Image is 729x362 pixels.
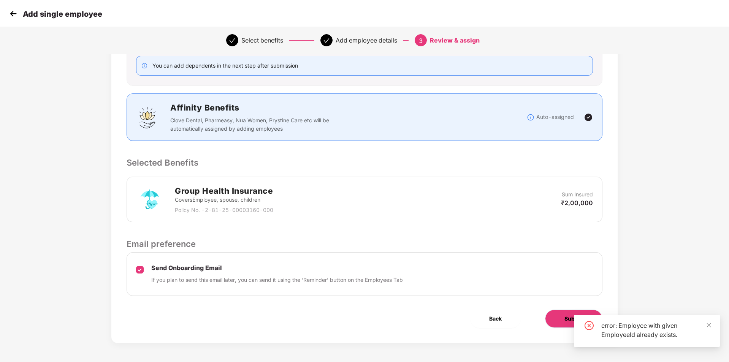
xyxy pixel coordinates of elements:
button: Back [470,310,521,328]
p: If you plan to send this email later, you can send it using the ‘Reminder’ button on the Employee... [151,276,403,284]
span: close [706,322,712,328]
span: check [323,38,330,44]
span: info-circle [142,63,147,68]
p: Selected Benefits [127,156,602,169]
p: Send Onboarding Email [151,264,403,272]
span: Back [489,315,502,323]
p: Sum Insured [562,190,593,199]
img: svg+xml;base64,PHN2ZyBpZD0iQWZmaW5pdHlfQmVuZWZpdHMiIGRhdGEtbmFtZT0iQWZmaW5pdHkgQmVuZWZpdHMiIHhtbG... [136,106,159,129]
p: Clove Dental, Pharmeasy, Nua Women, Prystine Care etc will be automatically assigned by adding em... [170,116,334,133]
img: svg+xml;base64,PHN2ZyBpZD0iVGljay0yNHgyNCIgeG1sbnM9Imh0dHA6Ly93d3cudzMub3JnLzIwMDAvc3ZnIiB3aWR0aD... [584,113,593,122]
div: error: Employee with given EmployeeId already exists. [601,321,711,339]
p: Covers Employee, spouse, children [175,196,273,204]
p: Policy No. - 2-81-25-00003160-000 [175,206,273,214]
span: 3 [419,37,423,44]
span: check [229,38,235,44]
img: svg+xml;base64,PHN2ZyBpZD0iSW5mb18tXzMyeDMyIiBkYXRhLW5hbWU9IkluZm8gLSAzMngzMiIgeG1sbnM9Imh0dHA6Ly... [527,114,534,121]
p: Email preference [127,237,602,250]
h2: Group Health Insurance [175,185,273,197]
img: svg+xml;base64,PHN2ZyB4bWxucz0iaHR0cDovL3d3dy53My5vcmcvMjAwMC9zdmciIHdpZHRoPSIzMCIgaGVpZ2h0PSIzMC... [8,8,19,19]
p: Auto-assigned [536,113,574,121]
div: Add employee details [336,34,397,46]
div: Review & assign [430,34,480,46]
img: svg+xml;base64,PHN2ZyB4bWxucz0iaHR0cDovL3d3dy53My5vcmcvMjAwMC9zdmciIHdpZHRoPSI3MiIgaGVpZ2h0PSI3Mi... [136,186,163,213]
span: close-circle [585,321,594,330]
h2: Affinity Benefits [170,101,443,114]
p: Add single employee [23,9,102,19]
span: You can add dependents in the next step after submission [152,62,298,69]
button: Submit [545,310,602,328]
div: Select benefits [241,34,283,46]
p: ₹2,00,000 [561,199,593,207]
span: Submit [564,315,583,323]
